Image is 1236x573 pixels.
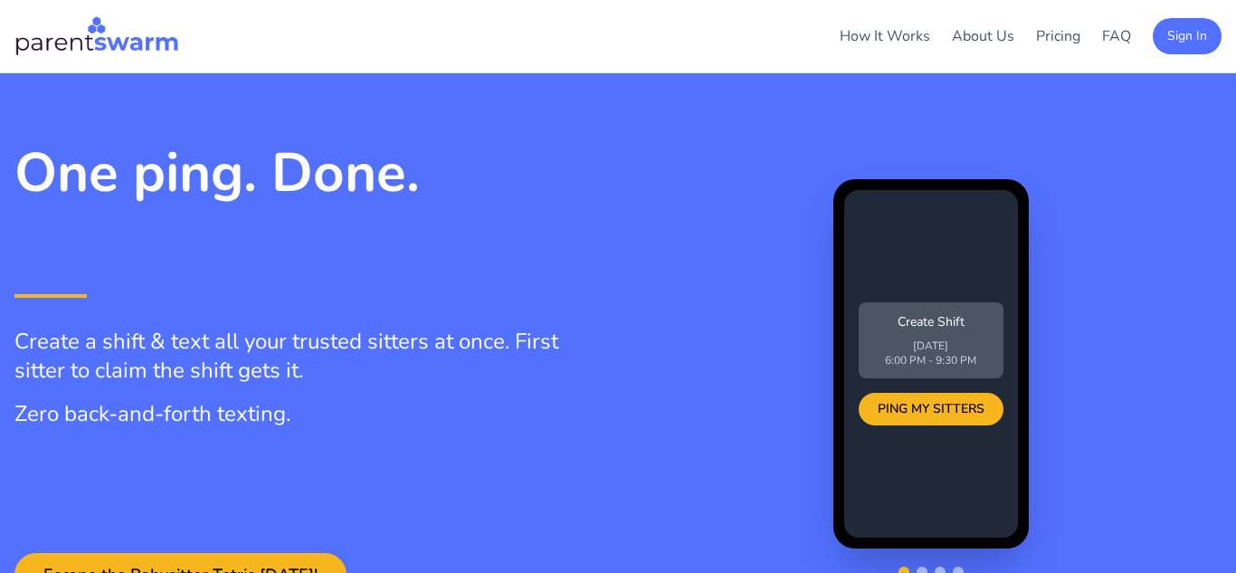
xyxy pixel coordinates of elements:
[14,14,179,58] img: Parentswarm Logo
[859,393,1003,425] div: PING MY SITTERS
[870,353,993,368] p: 6:00 PM - 9:30 PM
[1153,25,1222,45] a: Sign In
[1153,18,1222,54] button: Sign In
[1102,26,1131,46] a: FAQ
[952,26,1014,46] a: About Us
[870,339,993,353] p: [DATE]
[840,26,930,46] a: How It Works
[1036,26,1080,46] a: Pricing
[870,313,993,331] p: Create Shift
